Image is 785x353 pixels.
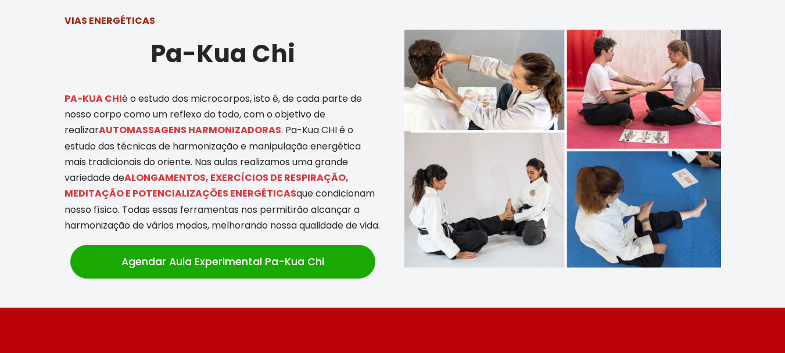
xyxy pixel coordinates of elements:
mark: PA-KUA CHI [64,92,122,105]
p: é o estudo dos microcorpos, isto é, de cada parte de nosso corpo como um reflexo do todo, com o o... [64,91,381,233]
mark: AUTOMASSAGENS HARMONIZADORAS [99,123,281,137]
a: Agendar Aula Experimental Pa-Kua Chi [70,245,375,279]
strong: VIAS ENERGÉTICAS [64,14,155,27]
mark: ALONGAMENTOS, EXERCÍCIOS DE RESPIRAÇÃO, MEDITAÇÃO E POTENCIALIZAÇÕES ENERGÉTICAS [64,171,349,200]
strong: Pa-Kua Chi [150,37,295,71]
